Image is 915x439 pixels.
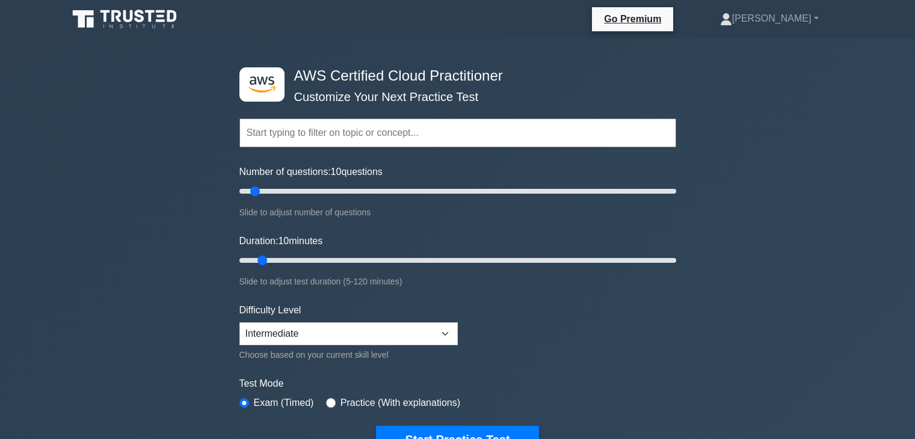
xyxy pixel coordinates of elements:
[331,167,342,177] span: 10
[239,303,301,318] label: Difficulty Level
[239,205,676,219] div: Slide to adjust number of questions
[254,396,314,410] label: Exam (Timed)
[239,376,676,391] label: Test Mode
[239,274,676,289] div: Slide to adjust test duration (5-120 minutes)
[340,396,460,410] label: Practice (With explanations)
[239,118,676,147] input: Start typing to filter on topic or concept...
[691,7,848,31] a: [PERSON_NAME]
[239,234,323,248] label: Duration: minutes
[239,348,458,362] div: Choose based on your current skill level
[597,11,668,26] a: Go Premium
[278,236,289,246] span: 10
[239,165,383,179] label: Number of questions: questions
[289,67,617,85] h4: AWS Certified Cloud Practitioner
